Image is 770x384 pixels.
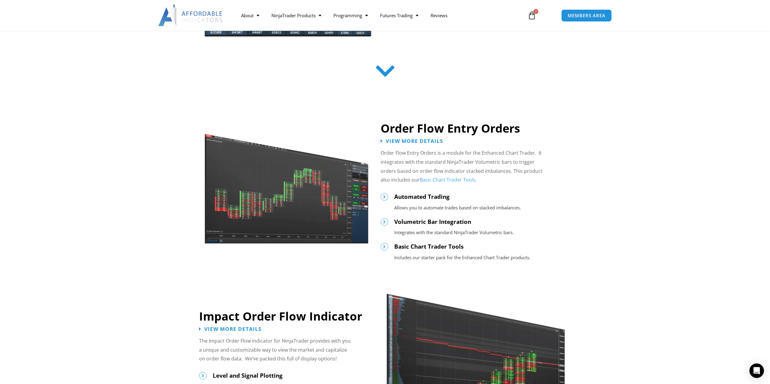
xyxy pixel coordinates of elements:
a: 0 [519,7,545,24]
p: Allows you to automate trades based on stacked imbalances. [394,204,571,212]
a: Futures Trading [374,8,424,22]
span: View More Details [386,138,443,144]
a: Basic Chart Trader Tools [420,176,476,183]
span: Level and Signal Plotting [213,372,283,379]
p: Integrates with the standard NinjaTrader Volumetric bars. [394,228,571,237]
a: View More Details [381,138,443,144]
span: View More Details [204,326,261,331]
a: NinjaTrader Products [265,8,327,22]
span: Volumetric Bar Integration [394,218,471,226]
span: MEMBERS AREA [568,13,605,18]
p: Order Flow Entry Orders is a module for the Enhanced Chart Trader. It integrates with the standar... [381,149,549,185]
a: About [235,8,265,22]
img: Orderflow11 | Affordable Indicators – NinjaTrader [204,133,369,246]
a: Programming [327,8,374,22]
h2: Impact Order Flow Indicator [199,309,375,324]
span: Automated Trading [394,193,450,201]
a: Reviews [424,8,454,22]
img: LogoAI | Affordable Indicators – NinjaTrader [158,5,223,26]
h2: Order Flow Entry Orders [381,121,571,136]
div: Open Intercom Messenger [749,363,764,378]
p: The Impact Order Flow indicator for NinjaTrader provides with you a unique and customizable way t... [199,337,352,363]
a: MEMBERS AREA [561,9,612,22]
nav: Menu [235,8,521,22]
span: Basic Chart Trader Tools [394,243,464,250]
span: 0 [533,9,538,14]
p: Includes our starter pack for the Enhanced Chart Trader products. [394,253,571,262]
a: View More Details [199,326,261,331]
